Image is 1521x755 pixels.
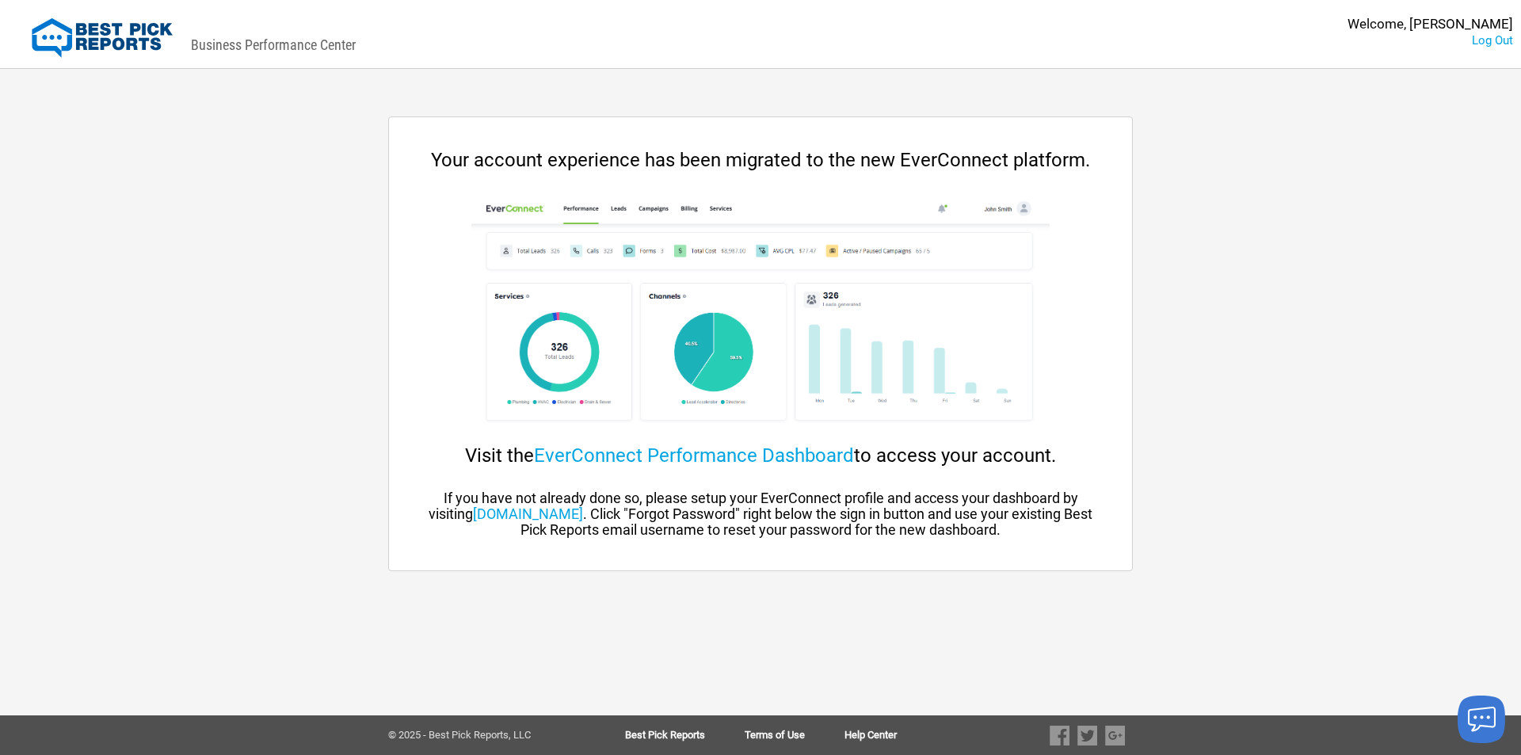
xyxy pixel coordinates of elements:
div: If you have not already done so, please setup your EverConnect profile and access your dashboard ... [421,490,1100,538]
a: EverConnect Performance Dashboard [534,444,854,467]
a: Help Center [844,730,897,741]
div: Welcome, [PERSON_NAME] [1348,16,1513,32]
div: Visit the to access your account. [421,444,1100,467]
img: cp-dashboard.png [471,195,1049,433]
div: Your account experience has been migrated to the new EverConnect platform. [421,149,1100,171]
a: Log Out [1472,33,1513,48]
img: Best Pick Reports Logo [32,18,173,58]
button: Launch chat [1458,696,1505,743]
a: Terms of Use [745,730,844,741]
div: © 2025 - Best Pick Reports, LLC [388,730,574,741]
a: Best Pick Reports [625,730,745,741]
a: [DOMAIN_NAME] [473,505,583,522]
